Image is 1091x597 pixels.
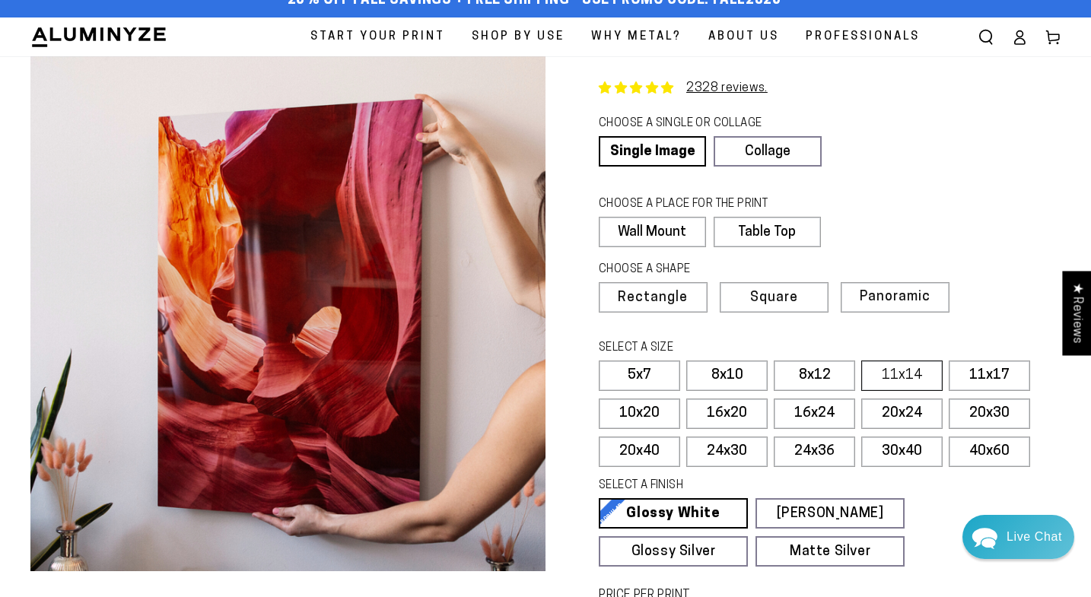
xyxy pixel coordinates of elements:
[1062,271,1091,355] div: Click to open Judge.me floating reviews tab
[686,437,768,467] label: 24x30
[599,196,806,213] legend: CHOOSE A PLACE FOR THE PRINT
[460,17,576,56] a: Shop By Use
[774,399,855,429] label: 16x24
[599,478,870,494] legend: SELECT A FINISH
[697,17,790,56] a: About Us
[599,536,748,567] a: Glossy Silver
[686,360,768,391] label: 8x10
[708,27,779,47] span: About Us
[30,26,167,49] img: Aluminyze
[472,27,565,47] span: Shop By Use
[580,17,693,56] a: Why Metal?
[860,290,930,304] span: Panoramic
[774,360,855,391] label: 8x12
[750,291,798,305] span: Square
[686,82,768,94] a: 2328 reviews.
[310,27,445,47] span: Start Your Print
[714,217,821,247] label: Table Top
[599,136,706,167] a: Single Image
[861,360,943,391] label: 11x14
[714,136,821,167] a: Collage
[599,399,680,429] label: 10x20
[755,536,905,567] a: Matte Silver
[599,116,807,132] legend: CHOOSE A SINGLE OR COLLAGE
[949,399,1030,429] label: 20x30
[618,291,688,305] span: Rectangle
[755,498,905,529] a: [PERSON_NAME]
[599,340,870,357] legend: SELECT A SIZE
[686,399,768,429] label: 16x20
[962,515,1074,559] div: Chat widget toggle
[861,399,943,429] label: 20x24
[806,27,920,47] span: Professionals
[861,437,943,467] label: 30x40
[591,27,682,47] span: Why Metal?
[1007,515,1062,559] div: Contact Us Directly
[949,360,1030,391] label: 11x17
[599,217,706,247] label: Wall Mount
[599,498,748,529] a: Glossy White
[599,437,680,467] label: 20x40
[969,21,1003,54] summary: Search our site
[949,437,1030,467] label: 40x60
[794,17,931,56] a: Professionals
[299,17,456,56] a: Start Your Print
[599,262,809,278] legend: CHOOSE A SHAPE
[599,360,680,391] label: 5x7
[774,437,855,467] label: 24x36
